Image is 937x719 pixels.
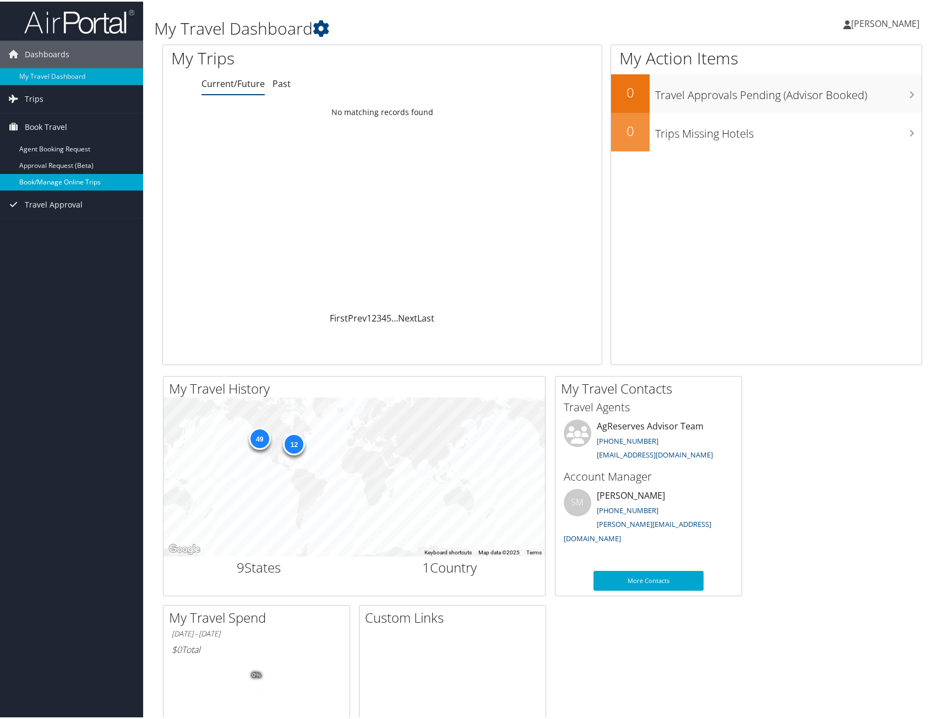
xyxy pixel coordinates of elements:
span: [PERSON_NAME] [851,16,919,28]
a: Past [273,76,291,88]
a: [PHONE_NUMBER] [597,434,658,444]
button: Keyboard shortcuts [424,547,472,555]
h3: Account Manager [564,467,733,483]
span: 9 [237,557,244,575]
a: 0Travel Approvals Pending (Advisor Booked) [611,73,922,111]
h2: Country [363,557,537,575]
a: [EMAIL_ADDRESS][DOMAIN_NAME] [597,448,713,458]
span: … [391,311,398,323]
a: Open this area in Google Maps (opens a new window) [166,541,203,555]
h1: My Action Items [611,45,922,68]
a: [PERSON_NAME][EMAIL_ADDRESS][DOMAIN_NAME] [564,518,711,542]
a: Current/Future [201,76,265,88]
h6: Total [172,642,341,654]
span: Travel Approval [25,189,83,217]
span: Dashboards [25,39,69,67]
img: airportal-logo.png [24,7,134,33]
span: $0 [172,642,182,654]
h3: Travel Approvals Pending (Advisor Booked) [655,80,922,101]
img: Google [166,541,203,555]
a: Terms (opens in new tab) [526,548,542,554]
a: 2 [372,311,377,323]
h2: My Travel Contacts [561,378,742,396]
div: 49 [248,426,270,448]
span: 1 [422,557,430,575]
span: Trips [25,84,43,111]
a: 3 [377,311,382,323]
a: 4 [382,311,386,323]
a: 5 [386,311,391,323]
a: First [330,311,348,323]
li: [PERSON_NAME] [558,487,739,546]
h6: [DATE] - [DATE] [172,627,341,638]
h2: Custom Links [365,607,546,625]
li: AgReserves Advisor Team [558,418,739,463]
a: 0Trips Missing Hotels [611,111,922,150]
h1: My Travel Dashboard [154,15,672,39]
h2: 0 [611,120,650,139]
a: Prev [348,311,367,323]
h2: States [172,557,346,575]
div: SM [564,487,591,515]
a: More Contacts [593,569,704,589]
a: [PERSON_NAME] [843,6,930,39]
h1: My Trips [171,45,411,68]
h3: Travel Agents [564,398,733,413]
h2: My Travel Spend [169,607,350,625]
h3: Trips Missing Hotels [655,119,922,140]
span: Book Travel [25,112,67,139]
td: No matching records found [163,101,602,121]
h2: My Travel History [169,378,545,396]
span: Map data ©2025 [478,548,520,554]
a: [PHONE_NUMBER] [597,504,658,514]
a: 1 [367,311,372,323]
div: 12 [283,432,305,454]
tspan: 0% [252,671,261,677]
h2: 0 [611,81,650,100]
a: Last [417,311,434,323]
a: Next [398,311,417,323]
